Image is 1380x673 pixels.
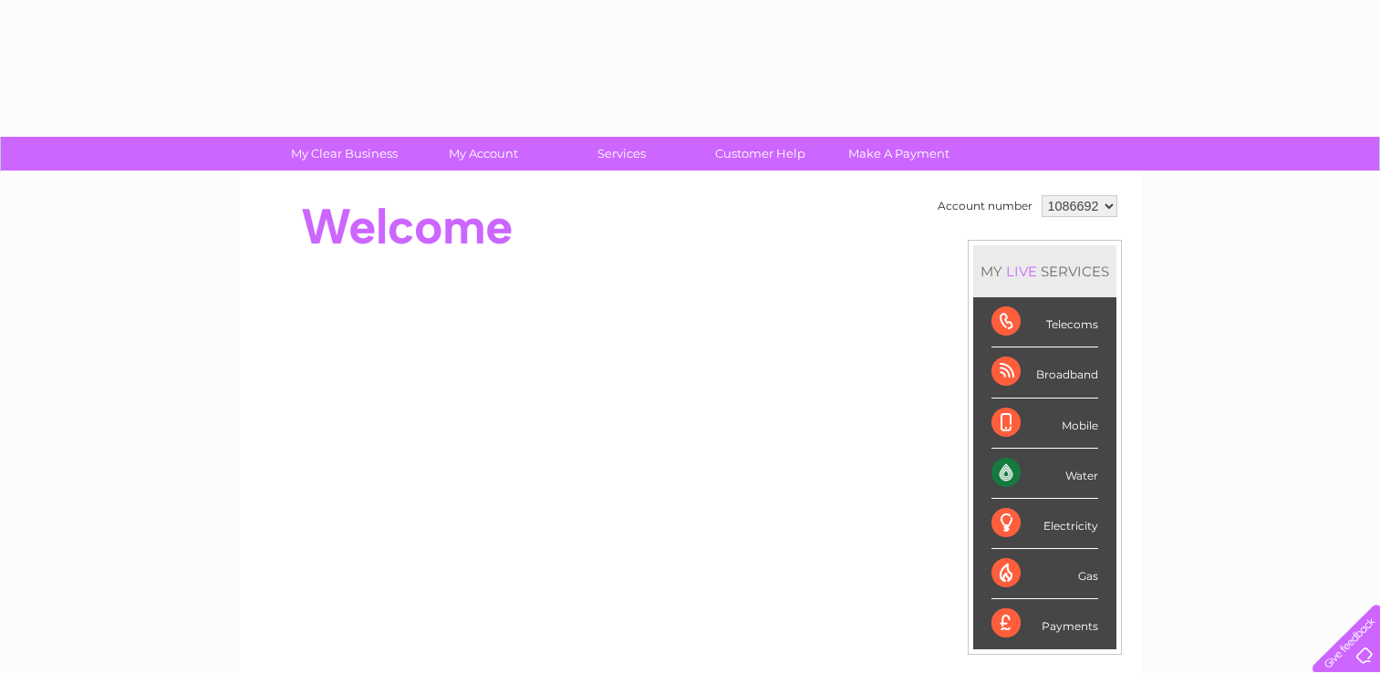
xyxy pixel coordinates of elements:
[269,137,420,171] a: My Clear Business
[991,399,1098,449] div: Mobile
[973,245,1116,297] div: MY SERVICES
[991,347,1098,398] div: Broadband
[685,137,835,171] a: Customer Help
[991,499,1098,549] div: Electricity
[991,297,1098,347] div: Telecoms
[991,549,1098,599] div: Gas
[1002,263,1041,280] div: LIVE
[991,599,1098,648] div: Payments
[824,137,974,171] a: Make A Payment
[546,137,697,171] a: Services
[933,191,1037,222] td: Account number
[991,449,1098,499] div: Water
[408,137,558,171] a: My Account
